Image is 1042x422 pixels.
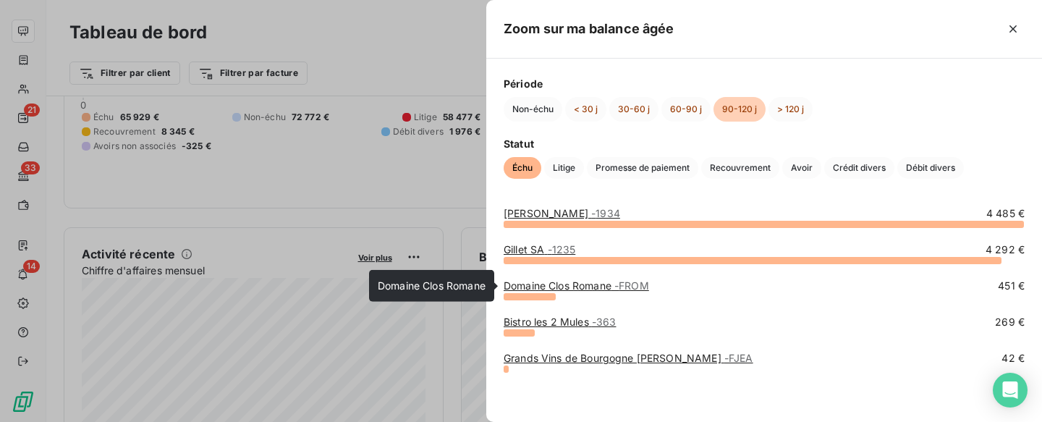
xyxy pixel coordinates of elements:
[591,207,620,219] span: - 1934
[897,157,964,179] button: Débit divers
[995,315,1025,329] span: 269 €
[565,97,606,122] button: < 30 j
[782,157,821,179] button: Avoir
[592,316,617,328] span: - 363
[713,97,766,122] button: 90-120 j
[504,207,620,219] a: [PERSON_NAME]
[986,242,1025,257] span: 4 292 €
[504,243,575,256] a: Gillet SA
[724,352,753,364] span: - FJEA
[504,19,674,39] h5: Zoom sur ma balance âgée
[587,157,698,179] button: Promesse de paiement
[548,243,576,256] span: - 1235
[544,157,584,179] button: Litige
[504,136,1025,151] span: Statut
[504,279,649,292] a: Domaine Clos Romane
[504,157,541,179] button: Échu
[701,157,779,179] button: Recouvrement
[504,352,753,364] a: Grands Vins de Bourgogne [PERSON_NAME]
[661,97,711,122] button: 60-90 j
[609,97,658,122] button: 30-60 j
[614,279,649,292] span: - FROM
[998,279,1025,293] span: 451 €
[504,316,616,328] a: Bistro les 2 Mules
[768,97,813,122] button: > 120 j
[993,373,1028,408] div: Open Intercom Messenger
[824,157,894,179] button: Crédit divers
[378,279,486,292] span: Domaine Clos Romane
[504,97,562,122] button: Non-échu
[986,206,1025,221] span: 4 485 €
[504,76,1025,91] span: Période
[1001,351,1025,366] span: 42 €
